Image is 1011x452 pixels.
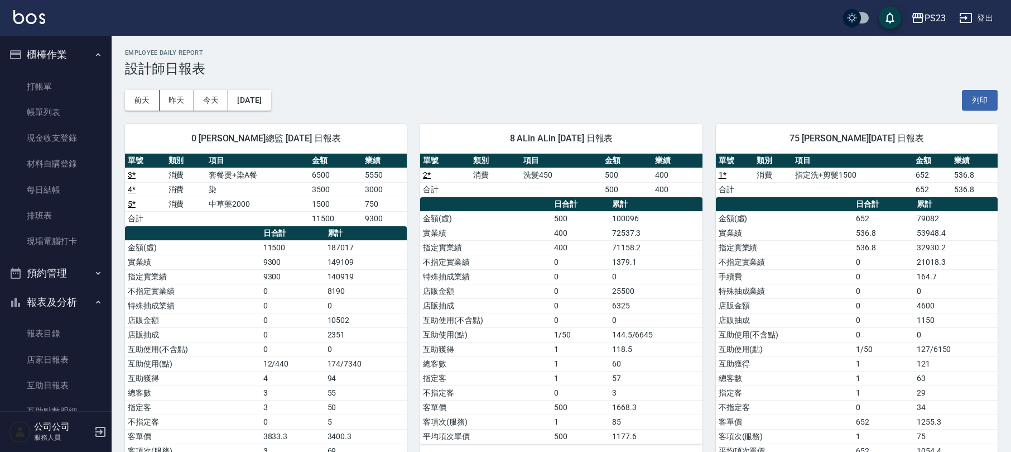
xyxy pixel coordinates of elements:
[125,400,261,415] td: 指定客
[309,168,362,182] td: 6500
[325,386,407,400] td: 55
[362,154,407,168] th: 業績
[602,154,652,168] th: 金額
[716,284,853,298] td: 特殊抽成業績
[853,313,914,327] td: 0
[166,168,206,182] td: 消費
[420,255,551,269] td: 不指定實業績
[609,356,702,371] td: 60
[125,61,998,77] h3: 設計師日報表
[4,229,107,254] a: 現場電腦打卡
[792,168,913,182] td: 指定洗+剪髮1500
[325,415,407,429] td: 5
[962,90,998,111] button: 列印
[609,269,702,284] td: 0
[125,211,166,226] td: 合計
[951,182,998,197] td: 536.8
[879,7,901,29] button: save
[325,226,407,241] th: 累計
[754,154,792,168] th: 類別
[261,255,325,269] td: 9300
[9,421,31,443] img: Person
[951,168,998,182] td: 536.8
[125,255,261,269] td: 實業績
[206,168,309,182] td: 套餐燙+染A餐
[420,269,551,284] td: 特殊抽成業績
[716,313,853,327] td: 店販抽成
[325,429,407,444] td: 3400.3
[13,10,45,24] img: Logo
[4,398,107,424] a: 互助點數明細
[420,226,551,240] td: 實業績
[125,415,261,429] td: 不指定客
[853,211,914,226] td: 652
[609,313,702,327] td: 0
[125,90,160,111] button: 前天
[4,259,107,288] button: 預約管理
[420,313,551,327] td: 互助使用(不含點)
[925,11,946,25] div: PS23
[652,182,702,197] td: 400
[853,226,914,240] td: 536.8
[754,168,792,182] td: 消費
[551,342,609,356] td: 1
[166,182,206,197] td: 消費
[551,211,609,226] td: 500
[913,182,951,197] td: 652
[853,342,914,356] td: 1/50
[4,177,107,203] a: 每日結帳
[261,400,325,415] td: 3
[609,240,702,255] td: 71158.2
[4,40,107,69] button: 櫃檯作業
[420,211,551,226] td: 金額(虛)
[951,154,998,168] th: 業績
[551,269,609,284] td: 0
[206,154,309,168] th: 項目
[716,154,998,197] table: a dense table
[913,154,951,168] th: 金額
[853,298,914,313] td: 0
[716,400,853,415] td: 不指定客
[914,429,998,444] td: 75
[609,284,702,298] td: 25500
[914,284,998,298] td: 0
[652,154,702,168] th: 業績
[716,429,853,444] td: 客項次(服務)
[551,197,609,212] th: 日合計
[609,342,702,356] td: 118.5
[470,154,521,168] th: 類別
[34,432,91,443] p: 服務人員
[914,356,998,371] td: 121
[853,429,914,444] td: 1
[228,90,271,111] button: [DATE]
[4,151,107,177] a: 材料自購登錄
[914,197,998,212] th: 累計
[261,429,325,444] td: 3833.3
[914,240,998,255] td: 32930.2
[914,298,998,313] td: 4600
[261,327,325,342] td: 0
[609,226,702,240] td: 72537.3
[325,327,407,342] td: 2351
[125,429,261,444] td: 客單價
[420,240,551,255] td: 指定實業績
[652,168,702,182] td: 400
[125,371,261,386] td: 互助獲得
[261,269,325,284] td: 9300
[716,371,853,386] td: 總客數
[609,371,702,386] td: 57
[261,342,325,356] td: 0
[160,90,194,111] button: 昨天
[602,182,652,197] td: 500
[609,197,702,212] th: 累計
[792,154,913,168] th: 項目
[325,356,407,371] td: 174/7340
[125,269,261,284] td: 指定實業績
[362,197,407,211] td: 750
[913,168,951,182] td: 652
[914,211,998,226] td: 79082
[551,429,609,444] td: 500
[609,255,702,269] td: 1379.1
[853,327,914,342] td: 0
[325,342,407,356] td: 0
